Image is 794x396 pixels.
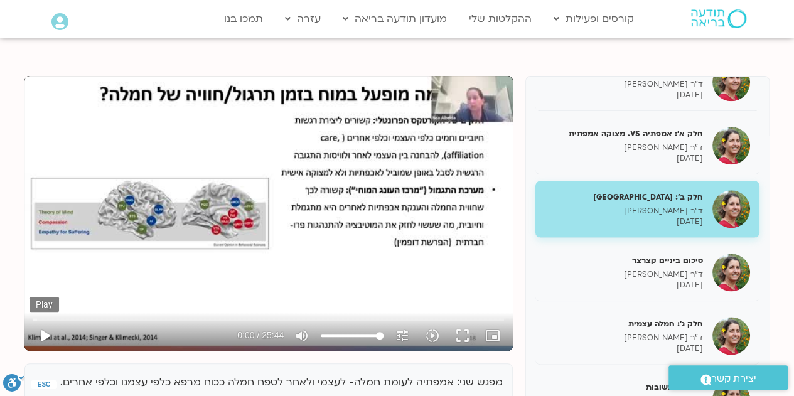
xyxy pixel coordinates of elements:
p: [DATE] [545,90,703,100]
a: ההקלטות שלי [463,7,538,31]
h5: חלק ב': [GEOGRAPHIC_DATA] [545,191,703,203]
a: עזרה [279,7,327,31]
p: ד"ר [PERSON_NAME] [545,79,703,90]
p: [DATE] [545,343,703,354]
p: [DATE] [545,153,703,164]
h5: חלק ג': חמלה עצמית [545,318,703,329]
p: [DATE] [545,280,703,291]
h5: חלק א': אמפתיה VS. מצוקה אמפתית [545,128,703,139]
img: חלק ב': חמלה [712,190,750,228]
img: חלק א': אמפתיה VS. מצוקה אמפתית [712,127,750,164]
img: סיכום ביניים קצרצר [712,254,750,291]
img: תודעה בריאה [691,9,746,28]
span: יצירת קשר [711,370,756,387]
a: תמכו בנו [218,7,269,31]
h5: שאלות ותשובות [545,382,703,393]
p: ד"ר [PERSON_NAME] [545,142,703,153]
p: ד"ר [PERSON_NAME] [545,206,703,217]
p: ד"ר [PERSON_NAME] [545,333,703,343]
a: מועדון תודעה בריאה [336,7,453,31]
a: יצירת קשר [668,365,788,390]
img: חזרה קצרה על שיעור קודם [712,63,750,101]
a: קורסים ופעילות [547,7,640,31]
p: [DATE] [545,217,703,227]
h5: סיכום ביניים קצרצר [545,255,703,266]
img: חלק ג': חמלה עצמית [712,317,750,355]
p: ד"ר [PERSON_NAME] [545,269,703,280]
